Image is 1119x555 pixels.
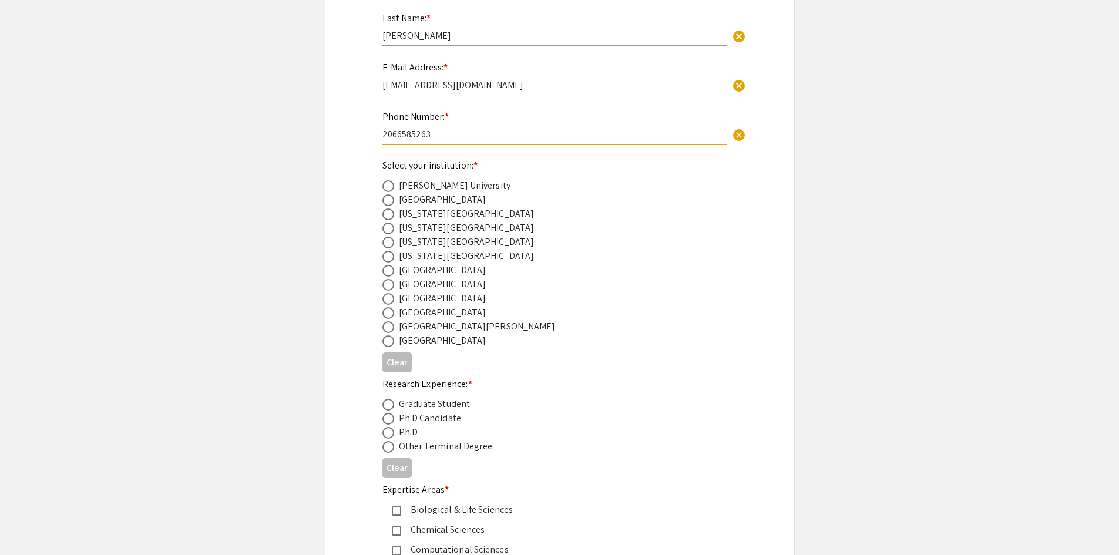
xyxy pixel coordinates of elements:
div: [US_STATE][GEOGRAPHIC_DATA] [399,235,535,249]
div: [US_STATE][GEOGRAPHIC_DATA] [399,221,535,235]
mat-label: Expertise Areas [382,483,449,496]
div: [GEOGRAPHIC_DATA] [399,193,486,207]
span: cancel [732,128,746,142]
div: [GEOGRAPHIC_DATA] [399,291,486,305]
div: [GEOGRAPHIC_DATA] [399,277,486,291]
div: Graduate Student [399,397,471,411]
div: [GEOGRAPHIC_DATA] [399,305,486,319]
div: [US_STATE][GEOGRAPHIC_DATA] [399,207,535,221]
button: Clear [727,122,751,146]
div: [GEOGRAPHIC_DATA] [399,263,486,277]
div: [PERSON_NAME] University [399,179,510,193]
span: cancel [732,79,746,93]
input: Type Here [382,128,727,140]
button: Clear [727,23,751,47]
div: [US_STATE][GEOGRAPHIC_DATA] [399,249,535,263]
mat-label: Last Name: [382,12,431,24]
mat-label: Select your institution: [382,159,478,171]
button: Clear [382,458,412,477]
div: Biological & Life Sciences [401,503,709,517]
div: Ph.D [399,425,418,439]
div: [GEOGRAPHIC_DATA] [399,334,486,348]
div: Chemical Sciences [401,523,709,537]
mat-label: Research Experience: [382,378,472,390]
input: Type Here [382,29,727,42]
button: Clear [727,73,751,96]
span: cancel [732,29,746,43]
div: [GEOGRAPHIC_DATA][PERSON_NAME] [399,319,556,334]
mat-label: Phone Number: [382,110,449,123]
div: Other Terminal Degree [399,439,493,453]
mat-label: E-Mail Address: [382,61,448,73]
input: Type Here [382,79,727,91]
iframe: Chat [9,502,50,546]
div: Ph.D Candidate [399,411,461,425]
button: Clear [382,352,412,372]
